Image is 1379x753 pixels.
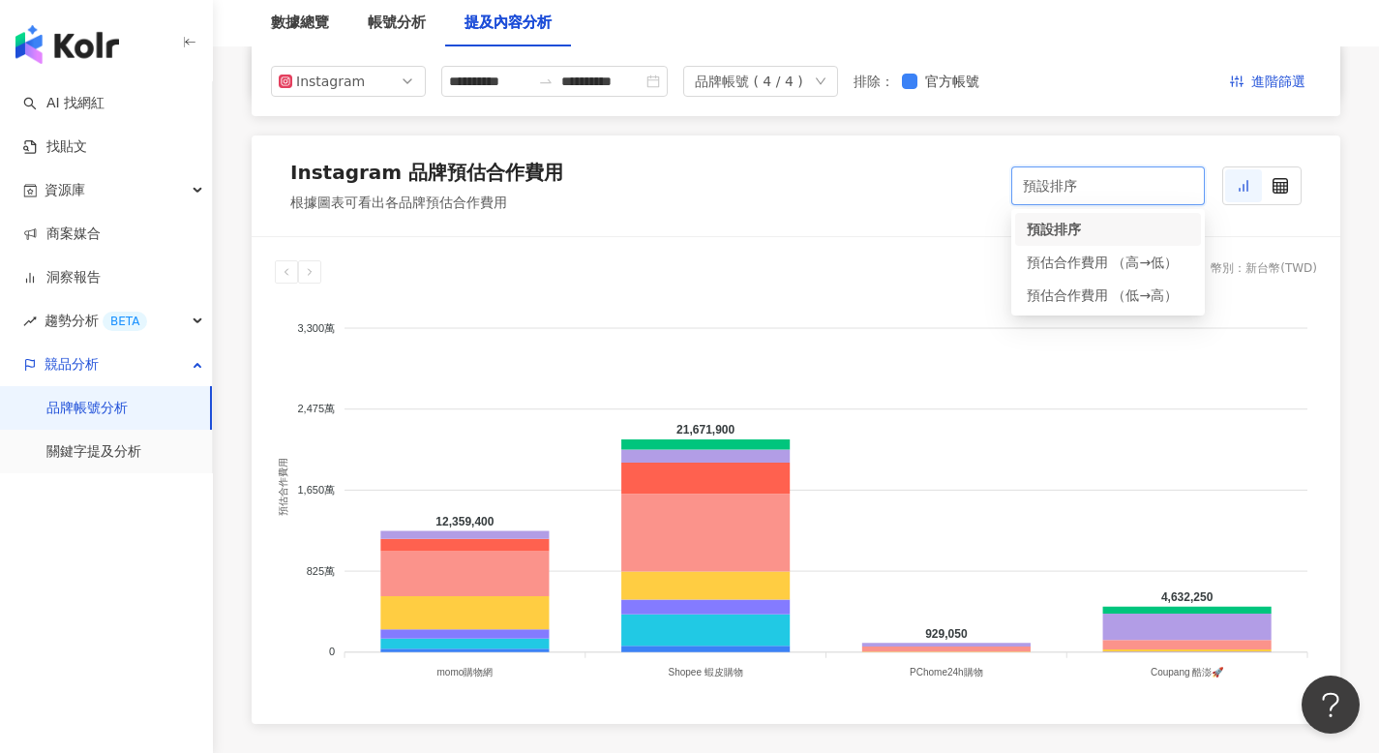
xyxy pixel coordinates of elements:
[296,67,359,96] div: Instagram
[1023,178,1077,194] span: 預設排序
[1302,676,1360,734] iframe: Help Scout Beacon - Open
[23,315,37,328] span: rise
[298,322,336,334] tspan: 3,300萬
[1211,260,1317,277] div: 幣別 ： 新台幣 ( TWD )
[23,137,87,157] a: 找貼文
[290,159,563,186] div: Instagram 品牌預估合作費用
[298,484,336,496] tspan: 1,650萬
[298,403,336,414] tspan: 2,475萬
[23,268,101,287] a: 洞察報告
[538,74,554,89] span: swap-right
[437,667,494,678] tspan: momo購物網
[45,343,99,386] span: 競品分析
[368,12,426,35] div: 帳號分析
[23,94,105,113] a: searchAI 找網紅
[917,71,987,92] span: 官方帳號
[465,12,552,35] div: 提及內容分析
[1027,287,1178,303] span: 預估合作費用 （低→高）
[45,168,85,212] span: 資源庫
[307,565,335,577] tspan: 825萬
[290,194,563,213] div: 根據圖表可看出各品牌預估合作費用
[46,399,128,418] a: 品牌帳號分析
[538,74,554,89] span: to
[271,12,329,35] div: 數據總覽
[695,67,803,96] div: 品牌帳號 ( 4 / 4 )
[1214,66,1321,97] button: 進階篩選
[669,667,743,678] tspan: Shopee 蝦皮購物
[46,442,141,462] a: 關鍵字提及分析
[1151,666,1224,678] tspan: Coupang 酷澎🚀
[854,71,894,92] label: 排除 ：
[278,458,288,516] text: 預估合作費用
[15,25,119,64] img: logo
[23,225,101,244] a: 商案媒合
[1027,255,1178,270] span: 預估合作費用 （高→低）
[1251,67,1305,98] span: 進階篩選
[45,299,147,343] span: 趨勢分析
[815,75,826,87] span: down
[103,312,147,331] div: BETA
[329,646,335,657] tspan: 0
[910,667,983,678] tspan: PChome24h購物
[1027,222,1081,237] span: 預設排序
